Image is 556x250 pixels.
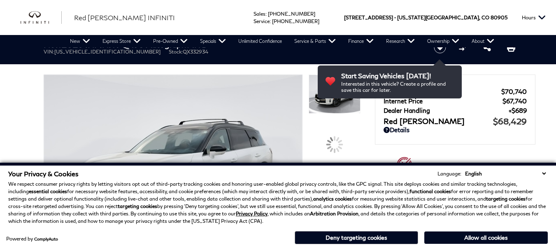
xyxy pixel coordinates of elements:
[29,188,67,194] strong: essential cookies
[288,35,342,47] a: Service & Parts
[21,11,62,24] a: infiniti
[384,88,527,95] a: MSRP $70,740
[384,117,493,126] span: Red [PERSON_NAME]
[458,41,470,54] button: Compare vehicle
[342,35,380,47] a: Finance
[313,196,352,202] strong: analytics cookies
[8,180,548,225] p: We respect consumer privacy rights by letting visitors opt out of third-party tracking cookies an...
[194,35,232,47] a: Specials
[486,196,526,202] strong: targeting cookies
[147,35,194,47] a: Pre-Owned
[465,35,500,47] a: About
[64,35,500,47] nav: Main Navigation
[96,35,147,47] a: Express Store
[74,14,175,21] span: Red [PERSON_NAME] INFINITI
[34,236,58,241] a: ComplyAuto
[421,35,465,47] a: Ownership
[64,35,96,47] a: New
[509,107,527,114] span: $689
[265,11,267,17] span: :
[74,13,175,23] a: Red [PERSON_NAME] INFINITI
[44,49,54,55] span: VIN:
[380,35,421,47] a: Research
[463,170,548,178] select: Language Select
[310,210,358,217] strong: Arbitration Provision
[8,170,79,178] span: Your Privacy & Cookies
[502,97,527,105] span: $67,740
[21,11,62,24] img: INFINITI
[295,231,418,244] button: Deny targeting cookies
[384,97,502,105] span: Internet Price
[232,35,288,47] a: Unlimited Confidence
[384,97,527,105] a: Internet Price $67,740
[344,14,507,21] a: [STREET_ADDRESS] • [US_STATE][GEOGRAPHIC_DATA], CO 80905
[424,231,548,244] button: Allow all cookies
[384,107,527,114] a: Dealer Handling $689
[309,75,361,114] img: New 2026 2T RAD WHT INFINITI Autograph AWD image 1
[183,49,208,55] span: QX332934
[501,88,527,95] span: $70,740
[6,236,58,241] div: Powered by
[254,11,265,17] span: Sales
[169,49,183,55] span: Stock:
[384,88,501,95] span: MSRP
[54,49,161,55] span: [US_VEHICLE_IDENTIFICATION_NUMBER]
[384,116,527,126] a: Red [PERSON_NAME] $68,429
[437,171,461,176] div: Language:
[384,107,509,114] span: Dealer Handling
[270,18,271,24] span: :
[384,126,527,133] a: Details
[272,18,319,24] a: [PHONE_NUMBER]
[493,116,527,126] span: $68,429
[236,210,268,217] a: Privacy Policy
[254,18,270,24] span: Service
[268,11,315,17] a: [PHONE_NUMBER]
[409,188,451,194] strong: functional cookies
[118,203,157,209] strong: targeting cookies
